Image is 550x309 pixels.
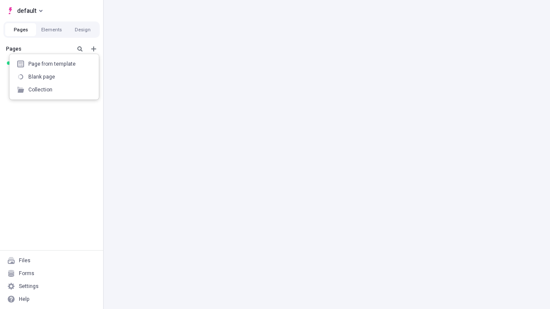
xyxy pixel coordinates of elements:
[19,270,34,277] div: Forms
[89,44,99,54] button: Add new
[17,6,37,16] span: default
[5,23,36,36] button: Pages
[36,23,67,36] button: Elements
[6,45,71,52] div: Pages
[19,257,31,264] div: Files
[28,86,52,93] div: Collection
[19,296,30,303] div: Help
[67,23,98,36] button: Design
[19,283,39,290] div: Settings
[3,4,46,17] button: Select site
[28,61,76,67] div: Page from template
[28,73,55,80] div: Blank page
